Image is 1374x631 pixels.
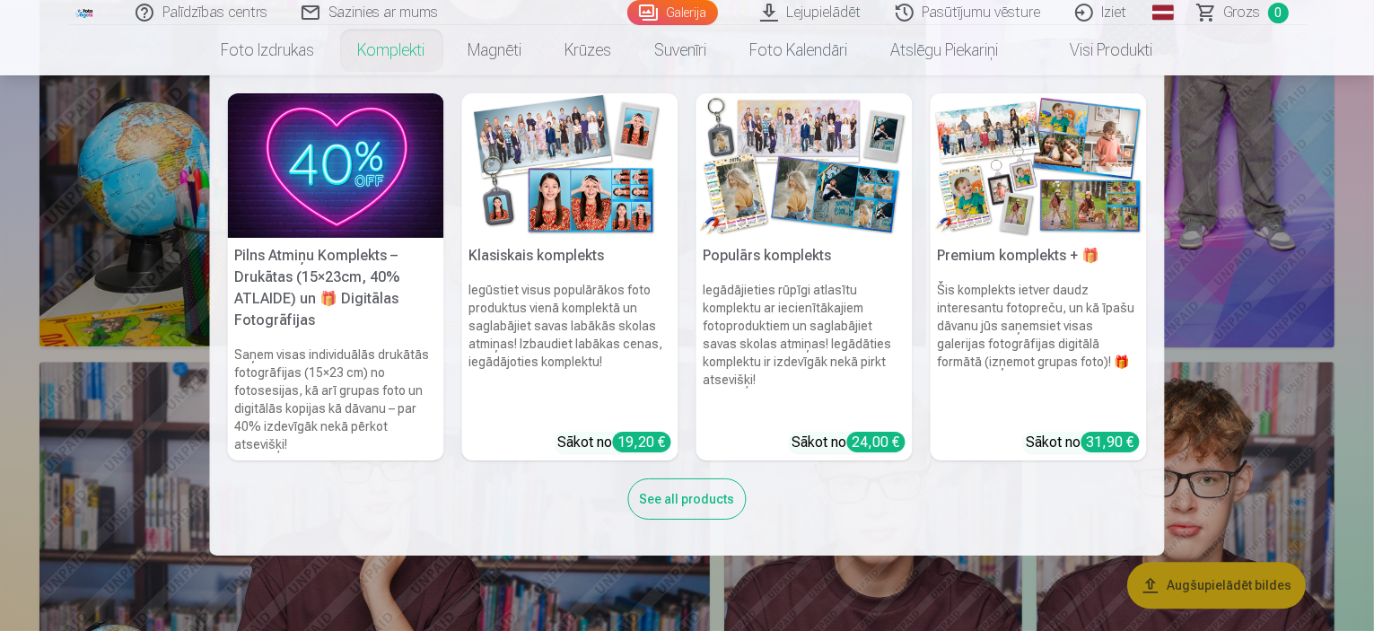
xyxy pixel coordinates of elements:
div: 31,90 € [1081,432,1140,452]
h5: Premium komplekts + 🎁 [931,238,1147,274]
h6: Iegādājieties rūpīgi atlasītu komplektu ar iecienītākajiem fotoproduktiem un saglabājiet savas sk... [696,274,913,425]
a: Komplekti [337,25,447,75]
div: See all products [628,478,747,520]
div: Sākot no [792,432,906,453]
img: Populārs komplekts [696,93,913,238]
div: Sākot no [558,432,671,453]
a: Foto izdrukas [200,25,337,75]
a: Foto kalendāri [729,25,870,75]
h6: Saņem visas individuālās drukātās fotogrāfijas (15×23 cm) no fotosesijas, kā arī grupas foto un d... [228,338,444,460]
img: Premium komplekts + 🎁 [931,93,1147,238]
h6: Iegūstiet visus populārākos foto produktus vienā komplektā un saglabājiet savas labākās skolas at... [462,274,678,425]
a: Visi produkti [1020,25,1175,75]
h5: Klasiskais komplekts [462,238,678,274]
h5: Populārs komplekts [696,238,913,274]
a: Premium komplekts + 🎁 Premium komplekts + 🎁Šis komplekts ietver daudz interesantu fotopreču, un k... [931,93,1147,460]
div: Sākot no [1027,432,1140,453]
span: 0 [1268,3,1289,23]
h5: Pilns Atmiņu Komplekts – Drukātas (15×23cm, 40% ATLAIDE) un 🎁 Digitālas Fotogrāfijas [228,238,444,338]
img: Pilns Atmiņu Komplekts – Drukātas (15×23cm, 40% ATLAIDE) un 🎁 Digitālas Fotogrāfijas [228,93,444,238]
a: Krūzes [544,25,634,75]
img: Klasiskais komplekts [462,93,678,238]
a: Klasiskais komplektsKlasiskais komplektsIegūstiet visus populārākos foto produktus vienā komplekt... [462,93,678,460]
a: Atslēgu piekariņi [870,25,1020,75]
a: See all products [628,488,747,507]
div: 24,00 € [847,432,906,452]
img: /fa1 [75,7,95,18]
a: Suvenīri [634,25,729,75]
a: Magnēti [447,25,544,75]
div: 19,20 € [613,432,671,452]
span: Grozs [1224,2,1261,23]
h6: Šis komplekts ietver daudz interesantu fotopreču, un kā īpašu dāvanu jūs saņemsiet visas galerija... [931,274,1147,425]
a: Pilns Atmiņu Komplekts – Drukātas (15×23cm, 40% ATLAIDE) un 🎁 Digitālas Fotogrāfijas Pilns Atmiņu... [228,93,444,460]
a: Populārs komplektsPopulārs komplektsIegādājieties rūpīgi atlasītu komplektu ar iecienītākajiem fo... [696,93,913,460]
